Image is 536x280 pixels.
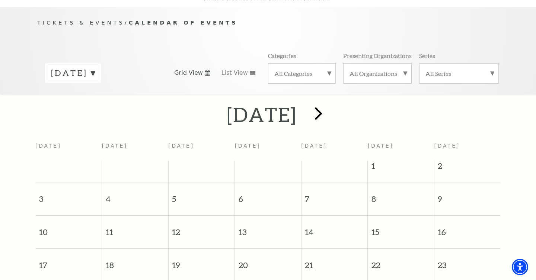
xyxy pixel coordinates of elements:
span: Tickets & Events [37,19,125,26]
span: 22 [368,249,434,274]
span: 14 [301,216,368,241]
span: List View [221,69,248,77]
span: Calendar of Events [129,19,238,26]
p: Categories [268,52,296,59]
span: 4 [102,183,168,209]
span: 10 [35,216,102,241]
span: [DATE] [434,143,460,149]
span: 7 [301,183,368,209]
span: [DATE] [368,143,394,149]
span: 6 [235,183,301,209]
label: All Categories [274,70,329,77]
span: 19 [169,249,235,274]
th: [DATE] [301,138,368,160]
span: 9 [434,183,501,209]
span: 1 [368,160,434,175]
th: [DATE] [102,138,169,160]
label: [DATE] [51,67,95,79]
th: [DATE] [35,138,102,160]
p: / [37,18,499,28]
h2: [DATE] [227,103,297,126]
span: 23 [434,249,501,274]
label: All Organizations [350,70,405,77]
span: 11 [102,216,168,241]
p: Presenting Organizations [343,52,412,59]
th: [DATE] [168,138,235,160]
span: 17 [35,249,102,274]
span: 16 [434,216,501,241]
span: 8 [368,183,434,209]
th: [DATE] [235,138,301,160]
span: 5 [169,183,235,209]
span: 15 [368,216,434,241]
span: 12 [169,216,235,241]
span: 3 [35,183,102,209]
span: 21 [301,249,368,274]
span: 18 [102,249,168,274]
p: Series [419,52,435,59]
span: 13 [235,216,301,241]
span: Grid View [174,69,203,77]
button: next [304,102,331,128]
span: 20 [235,249,301,274]
span: 2 [434,160,501,175]
label: All Series [425,70,492,77]
div: Accessibility Menu [512,259,528,275]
